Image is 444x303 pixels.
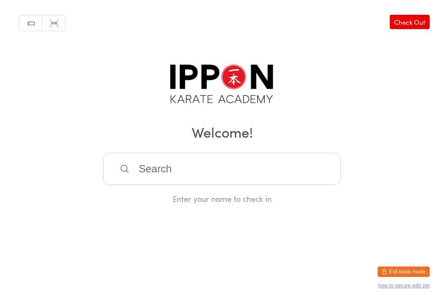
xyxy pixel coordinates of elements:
[378,283,430,289] button: how to secure with pin
[378,267,430,277] button: Exit kiosk mode
[103,193,341,204] div: Enter your name to check in
[9,122,435,142] h2: Welcome!
[168,61,276,110] img: Ippon Karate Academy
[103,153,341,185] input: Search
[390,15,430,29] a: Check Out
